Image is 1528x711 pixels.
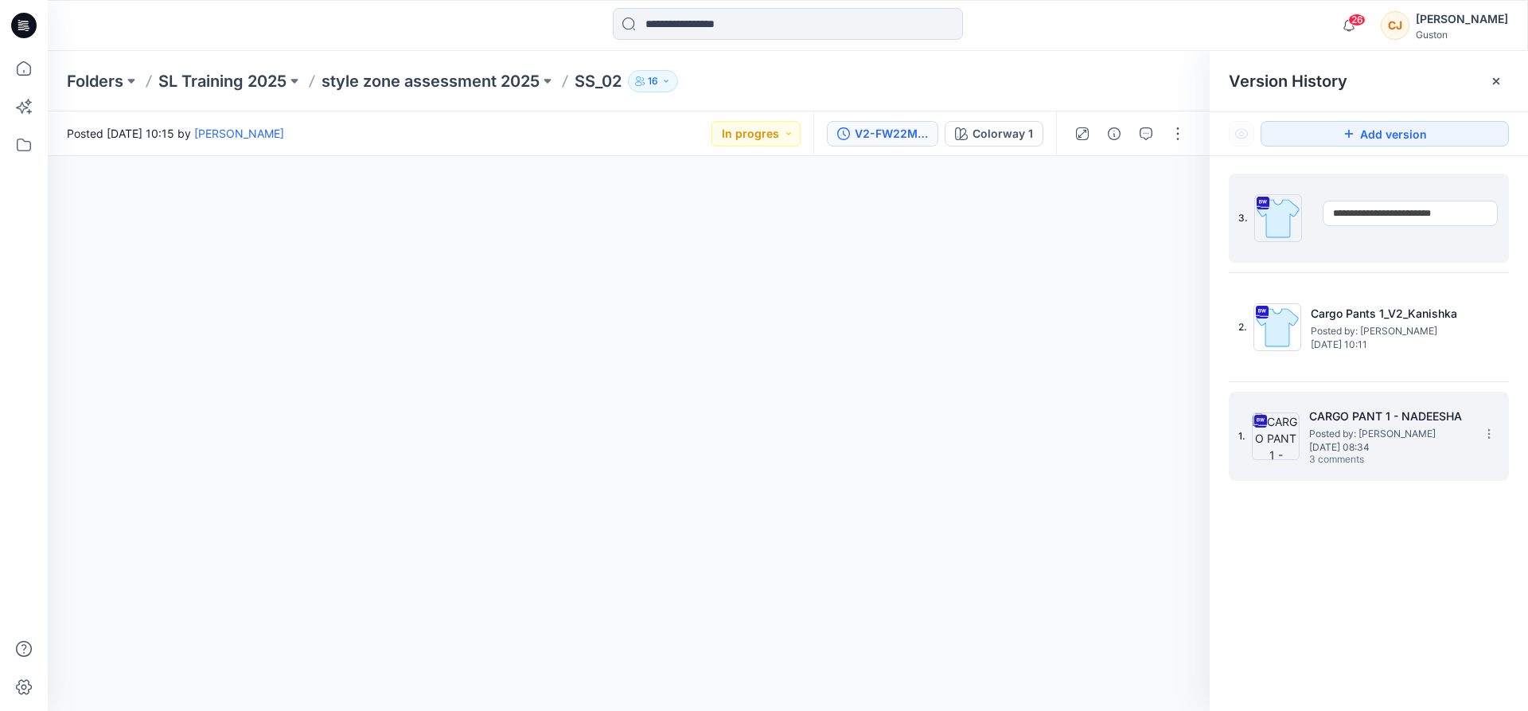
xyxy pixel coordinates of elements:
span: 3. [1238,211,1248,225]
span: [DATE] 08:34 [1309,442,1468,453]
div: Guston [1416,29,1508,41]
span: [DATE] 10:11 [1311,339,1470,350]
button: Add version [1261,121,1509,146]
button: Show Hidden Versions [1229,121,1254,146]
span: Posted [DATE] 10:15 by [67,125,284,142]
span: Posted by: Kanishka Rdishani [1311,323,1470,339]
div: Colorway 1 [973,125,1033,143]
a: SL Training 2025 [158,70,286,92]
button: Details [1101,121,1127,146]
span: Version History [1229,72,1347,91]
div: [PERSON_NAME] [1416,10,1508,29]
img: CARGO PANT 1 - NADEESHA [1252,412,1300,460]
img: V2-FW22MP0005_M_Cargo_Pants_Chaminda [1254,194,1302,242]
p: SS_02 [575,70,622,92]
button: 16 [628,70,678,92]
span: 1. [1238,429,1245,443]
button: Colorway 1 [945,121,1043,146]
div: V2-FW22MP0005_M_Cargo_Pants_Chaminda [855,125,928,143]
a: [PERSON_NAME] [194,127,284,140]
h5: Cargo Pants 1_V2_Kanishka [1311,304,1470,323]
button: Close [1490,75,1503,88]
button: V2-FW22MP0005_M_Cargo_Pants_Chaminda [827,121,938,146]
p: 16 [648,72,658,90]
h5: CARGO PANT 1 - NADEESHA [1309,407,1468,426]
a: style zone assessment 2025 [322,70,540,92]
span: 26 [1348,14,1366,26]
span: Posted by: Apsara Mediwake [1309,426,1468,442]
div: CJ [1381,11,1409,40]
span: 3 comments [1309,454,1421,467]
a: Folders [67,70,123,92]
img: Cargo Pants 1_V2_Kanishka [1253,303,1301,351]
span: 2. [1238,320,1247,334]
